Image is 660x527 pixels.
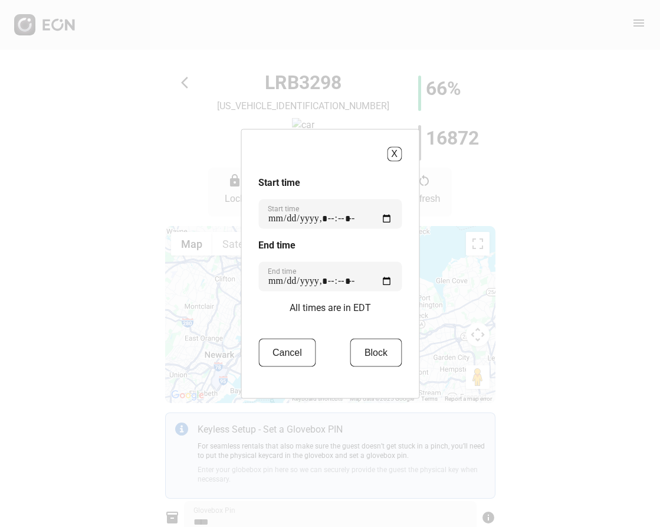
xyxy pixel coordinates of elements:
label: Start time [268,204,299,213]
button: Block [350,338,402,366]
h3: End time [258,238,402,252]
p: All times are in EDT [290,300,371,315]
button: X [387,146,402,161]
label: End time [268,266,296,276]
button: Cancel [258,338,316,366]
h3: Start time [258,175,402,189]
